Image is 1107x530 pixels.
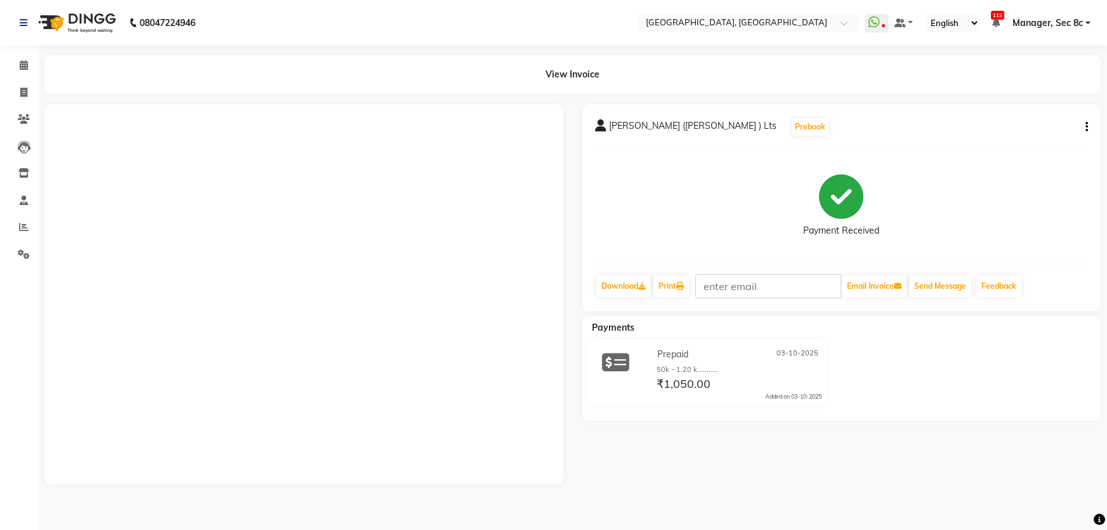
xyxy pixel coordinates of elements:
div: View Invoice [44,55,1101,94]
span: ₹1,050.00 [657,376,711,394]
a: Print [653,275,689,297]
span: Manager, Sec 8c [1012,17,1083,30]
a: Feedback [976,275,1021,297]
img: logo [32,5,119,41]
a: 113 [992,17,1000,29]
div: Payment Received [803,224,879,237]
span: 03-10-2025 [776,348,818,361]
button: Prebook [792,118,829,136]
span: Payments [592,322,634,333]
span: Prepaid [657,348,688,361]
div: Added on 03-10-2025 [765,392,822,401]
b: 08047224946 [140,5,195,41]
input: enter email [695,274,841,298]
span: 113 [991,11,1004,20]
a: Download [596,275,651,297]
button: Email Invoice [842,275,907,297]
div: 50k - 1.20 k........... [657,364,822,375]
span: [PERSON_NAME] ([PERSON_NAME] ) Lts [609,119,776,137]
button: Send Message [909,275,971,297]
